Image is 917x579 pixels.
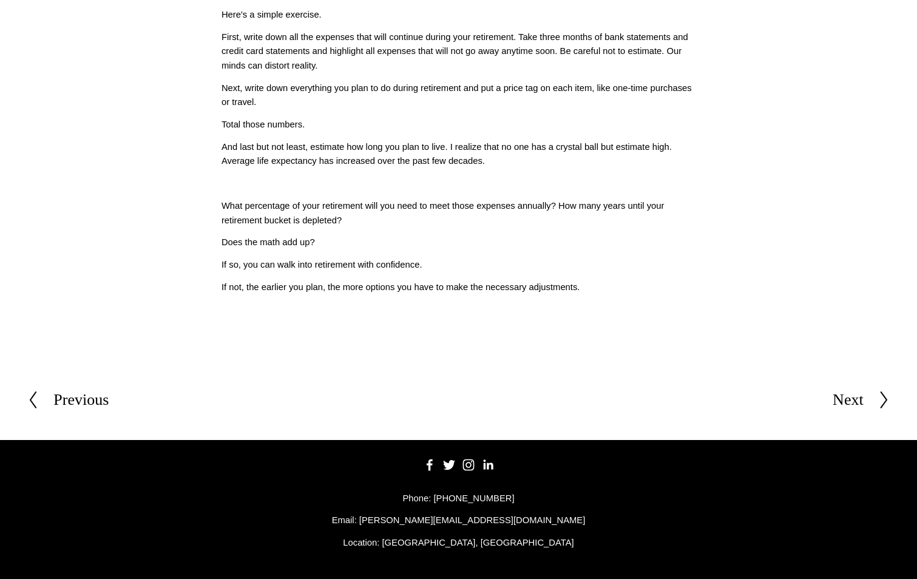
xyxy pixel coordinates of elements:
p: And last but not least, estimate how long you plan to live. I realize that no one has a crystal b... [222,140,695,169]
a: LinkedIn [482,459,494,471]
a: Instagram [462,459,475,471]
a: Facebook [424,459,436,471]
a: Next [833,387,890,413]
p: Email: [PERSON_NAME][EMAIL_ADDRESS][DOMAIN_NAME] [27,513,889,528]
p: Phone: [PHONE_NUMBER] [27,492,889,506]
div: Previous [53,387,109,413]
p: If so, you can walk into retirement with confidence. [222,258,695,273]
p: What percentage of your retirement will you need to meet those expenses annually? How many years ... [222,199,695,228]
a: Previous [27,387,109,413]
p: First, write down all the expenses that will continue during your retirement. Take three months o... [222,30,695,73]
a: Twitter [443,459,455,471]
p: Here's a simple exercise. [222,8,695,22]
p: Location: [GEOGRAPHIC_DATA], [GEOGRAPHIC_DATA] [27,536,889,550]
p: Total those numbers. [222,118,695,132]
p: Does the math add up? [222,235,695,250]
p: If not, the earlier you plan, the more options you have to make the necessary adjustments. [222,280,695,295]
p: Next, write down everything you plan to do during retirement and put a price tag on each item, li... [222,81,695,110]
div: Next [833,387,864,413]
